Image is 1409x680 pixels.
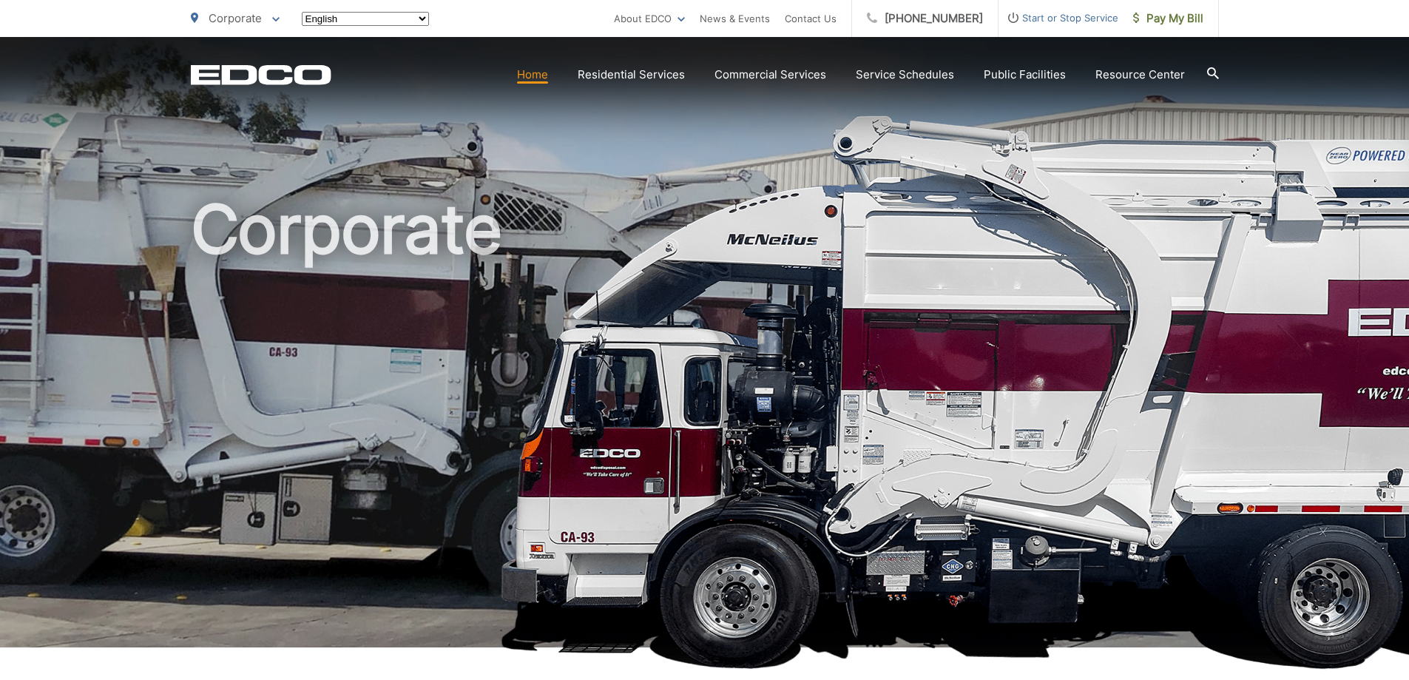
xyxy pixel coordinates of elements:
[517,66,548,84] a: Home
[209,11,262,25] span: Corporate
[614,10,685,27] a: About EDCO
[578,66,685,84] a: Residential Services
[1095,66,1185,84] a: Resource Center
[1133,10,1203,27] span: Pay My Bill
[984,66,1066,84] a: Public Facilities
[785,10,837,27] a: Contact Us
[856,66,954,84] a: Service Schedules
[191,192,1219,661] h1: Corporate
[714,66,826,84] a: Commercial Services
[191,64,331,85] a: EDCD logo. Return to the homepage.
[302,12,429,26] select: Select a language
[700,10,770,27] a: News & Events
